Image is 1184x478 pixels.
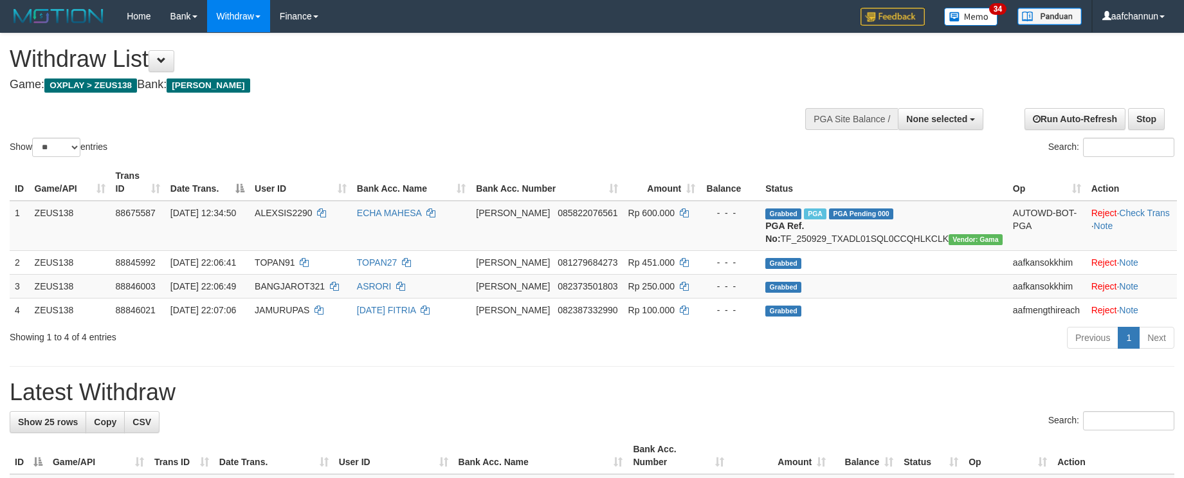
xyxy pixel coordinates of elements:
td: · [1086,250,1177,274]
img: Button%20Memo.svg [944,8,998,26]
input: Search: [1083,138,1174,157]
a: Copy [86,411,125,433]
a: Reject [1091,257,1117,268]
span: JAMURUPAS [255,305,309,315]
span: Rp 451.000 [628,257,675,268]
div: Showing 1 to 4 of 4 entries [10,326,484,344]
th: Bank Acc. Name: activate to sort column ascending [352,164,471,201]
span: [DATE] 12:34:50 [170,208,236,218]
span: OXPLAY > ZEUS138 [44,78,137,93]
td: · [1086,298,1177,322]
a: Check Trans [1119,208,1170,218]
span: [PERSON_NAME] [476,281,550,291]
td: · [1086,274,1177,298]
th: Status: activate to sort column ascending [898,437,963,474]
th: Game/API: activate to sort column ascending [48,437,149,474]
a: Previous [1067,327,1118,349]
th: Bank Acc. Name: activate to sort column ascending [453,437,628,474]
div: - - - [706,304,755,317]
span: [PERSON_NAME] [476,208,550,218]
div: - - - [706,256,755,269]
div: PGA Site Balance / [805,108,898,130]
span: Copy 081279684273 to clipboard [558,257,617,268]
a: Run Auto-Refresh [1025,108,1125,130]
span: Grabbed [765,282,801,293]
td: aafkansokkhim [1008,274,1086,298]
input: Search: [1083,411,1174,430]
a: Reject [1091,208,1117,218]
td: ZEUS138 [30,201,111,251]
td: · · [1086,201,1177,251]
th: Date Trans.: activate to sort column descending [165,164,250,201]
span: Vendor URL: https://trx31.1velocity.biz [949,234,1003,245]
th: Op: activate to sort column ascending [1008,164,1086,201]
span: [DATE] 22:06:49 [170,281,236,291]
a: Note [1119,305,1138,315]
span: PGA Pending [829,208,893,219]
td: aafkansokkhim [1008,250,1086,274]
th: Date Trans.: activate to sort column ascending [214,437,334,474]
span: [DATE] 22:07:06 [170,305,236,315]
a: ECHA MAHESA [357,208,421,218]
a: Stop [1128,108,1165,130]
th: ID [10,164,30,201]
th: Amount: activate to sort column ascending [623,164,701,201]
span: Copy [94,417,116,427]
span: Copy 082387332990 to clipboard [558,305,617,315]
th: Bank Acc. Number: activate to sort column ascending [628,437,729,474]
th: ID: activate to sort column descending [10,437,48,474]
th: User ID: activate to sort column ascending [250,164,352,201]
img: panduan.png [1017,8,1082,25]
span: 88846003 [116,281,156,291]
button: None selected [898,108,983,130]
th: Status [760,164,1008,201]
td: ZEUS138 [30,298,111,322]
td: ZEUS138 [30,250,111,274]
a: Reject [1091,305,1117,315]
th: Action [1086,164,1177,201]
h4: Game: Bank: [10,78,776,91]
label: Search: [1048,138,1174,157]
span: Copy 085822076561 to clipboard [558,208,617,218]
span: Rp 600.000 [628,208,675,218]
td: 1 [10,201,30,251]
th: Op: activate to sort column ascending [963,437,1052,474]
th: Amount: activate to sort column ascending [729,437,831,474]
td: TF_250929_TXADL01SQL0CCQHLKCLK [760,201,1008,251]
span: Rp 250.000 [628,281,675,291]
div: - - - [706,207,755,219]
h1: Latest Withdraw [10,380,1174,405]
span: TOPAN91 [255,257,295,268]
a: TOPAN27 [357,257,397,268]
a: Reject [1091,281,1117,291]
span: [DATE] 22:06:41 [170,257,236,268]
span: Grabbed [765,208,801,219]
b: PGA Ref. No: [765,221,804,244]
span: Marked by aafpengsreynich [804,208,826,219]
td: AUTOWD-BOT-PGA [1008,201,1086,251]
span: BANGJAROT321 [255,281,325,291]
select: Showentries [32,138,80,157]
h1: Withdraw List [10,46,776,72]
a: Note [1119,281,1138,291]
span: 34 [989,3,1006,15]
th: Balance: activate to sort column ascending [831,437,898,474]
label: Search: [1048,411,1174,430]
td: 2 [10,250,30,274]
span: ALEXSIS2290 [255,208,313,218]
span: 88846021 [116,305,156,315]
span: 88845992 [116,257,156,268]
img: Feedback.jpg [861,8,925,26]
span: Rp 100.000 [628,305,675,315]
a: Show 25 rows [10,411,86,433]
a: ASRORI [357,281,392,291]
td: 4 [10,298,30,322]
span: [PERSON_NAME] [167,78,250,93]
span: Copy 082373501803 to clipboard [558,281,617,291]
span: 88675587 [116,208,156,218]
span: CSV [132,417,151,427]
span: Grabbed [765,306,801,317]
a: Note [1094,221,1113,231]
div: - - - [706,280,755,293]
img: MOTION_logo.png [10,6,107,26]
